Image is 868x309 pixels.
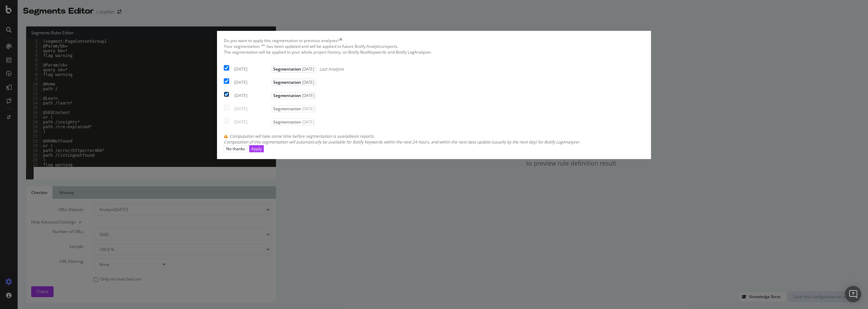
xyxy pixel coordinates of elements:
[224,49,644,55] div: The segmentation will be applied to your whole project history, on Botify RealKeywords and Botify...
[272,65,316,73] span: Segmentation
[224,38,339,43] div: Do you want to apply this segmentation to previous analyses?
[301,106,314,112] span: [DATE]
[272,79,316,86] span: Segmentation
[230,133,375,139] span: Computation will take some time before segmentation is available on reports.
[224,43,644,55] div: Your segmentation has been updated and will be applied to future Botify Analytics reports.
[272,105,316,112] span: Segmentation
[224,117,318,125] div: You can't apply it to more than 3 analyses at a time
[217,31,651,159] div: modal
[301,66,314,72] span: [DATE]
[249,145,264,152] button: Apply
[224,145,248,152] button: No thanks
[234,79,270,85] div: [DATE]
[226,146,245,152] div: No thanks
[845,286,861,302] div: Open Intercom Messenger
[234,93,270,98] div: [DATE]
[224,139,644,145] div: Computation of this segmentation will automatically be available for Botify Keywords within the n...
[301,119,314,125] span: [DATE]
[251,146,262,152] div: Apply
[261,43,265,49] span: " "
[234,106,270,112] div: [DATE]
[234,66,270,72] div: [DATE]
[339,38,342,43] div: times
[224,103,318,112] div: You can't apply it to more than 3 analyses at a time
[234,119,270,125] div: [DATE]
[272,118,316,125] span: Segmentation
[301,79,314,85] span: [DATE]
[319,66,344,72] span: Last Analysis
[301,93,314,98] span: [DATE]
[272,92,316,99] span: Segmentation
